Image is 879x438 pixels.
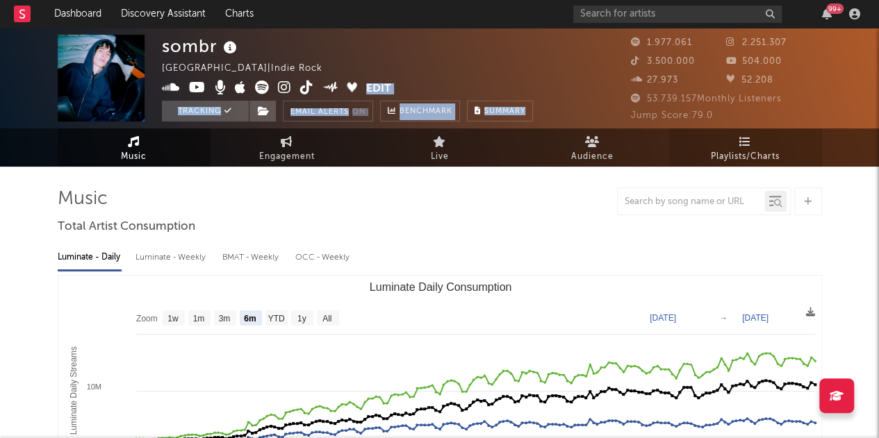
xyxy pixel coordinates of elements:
text: YTD [268,314,284,323]
span: 3.500.000 [631,57,695,66]
span: Summary [484,108,525,115]
span: 53.739.157 Monthly Listeners [631,94,782,103]
div: Luminate - Weekly [135,246,208,269]
text: All [322,314,331,323]
div: sombr [162,35,240,58]
text: Luminate Daily Streams [68,346,78,435]
input: Search for artists [573,6,782,23]
a: Audience [516,128,669,167]
text: 1w [167,314,179,323]
div: [GEOGRAPHIC_DATA] | Indie Rock [162,60,338,77]
text: 3m [218,314,230,323]
span: Jump Score: 79.0 [631,111,713,120]
a: Playlists/Charts [669,128,822,167]
div: BMAT - Weekly [222,246,281,269]
a: Music [58,128,211,167]
div: OCC - Weekly [295,246,351,269]
em: On [352,108,365,116]
div: Luminate - Daily [58,246,122,269]
input: Search by song name or URL [618,196,764,208]
span: 1.977.061 [631,38,692,47]
text: 1y [297,314,306,323]
text: → [719,313,728,323]
span: Music [121,149,147,165]
text: [DATE] [742,313,769,323]
button: Tracking [162,101,249,121]
button: 99+ [822,8,832,19]
span: Playlists/Charts [711,149,780,165]
a: Engagement [211,128,363,167]
a: Benchmark [380,101,460,121]
div: 99 + [826,3,844,14]
span: 2.251.307 [726,38,787,47]
text: [DATE] [650,313,676,323]
span: Audience [571,149,614,165]
span: 504.000 [726,57,782,66]
text: Luminate Daily Consumption [369,281,511,293]
button: Edit [366,81,391,98]
span: Engagement [259,149,315,165]
span: Live [431,149,449,165]
span: 27.973 [631,76,678,85]
span: Benchmark [400,103,452,120]
text: 10M [86,382,101,391]
a: Live [363,128,516,167]
text: 1m [192,314,204,323]
text: Zoom [136,314,158,323]
span: 52.208 [726,76,773,85]
span: Total Artist Consumption [58,219,195,235]
button: Email AlertsOn [283,101,373,121]
button: Summary [467,101,533,121]
text: 6m [244,314,256,323]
